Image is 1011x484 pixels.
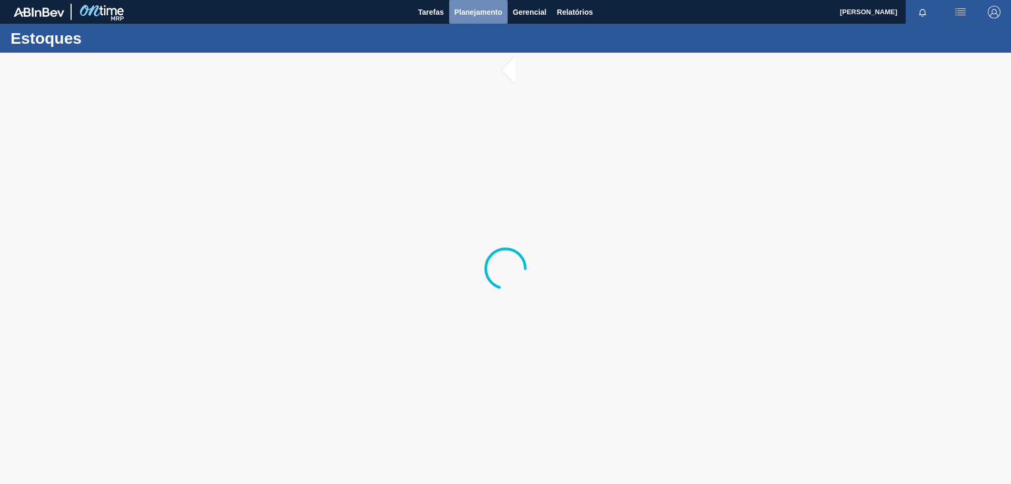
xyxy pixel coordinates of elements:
span: Tarefas [418,6,444,18]
button: Notificações [906,5,939,19]
h1: Estoques [11,32,197,44]
span: Gerencial [513,6,547,18]
img: userActions [954,6,967,18]
span: Relatórios [557,6,593,18]
img: Logout [988,6,1000,18]
span: Planejamento [454,6,502,18]
img: TNhmsLtSVTkK8tSr43FrP2fwEKptu5GPRR3wAAAABJRU5ErkJggg== [14,7,64,17]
